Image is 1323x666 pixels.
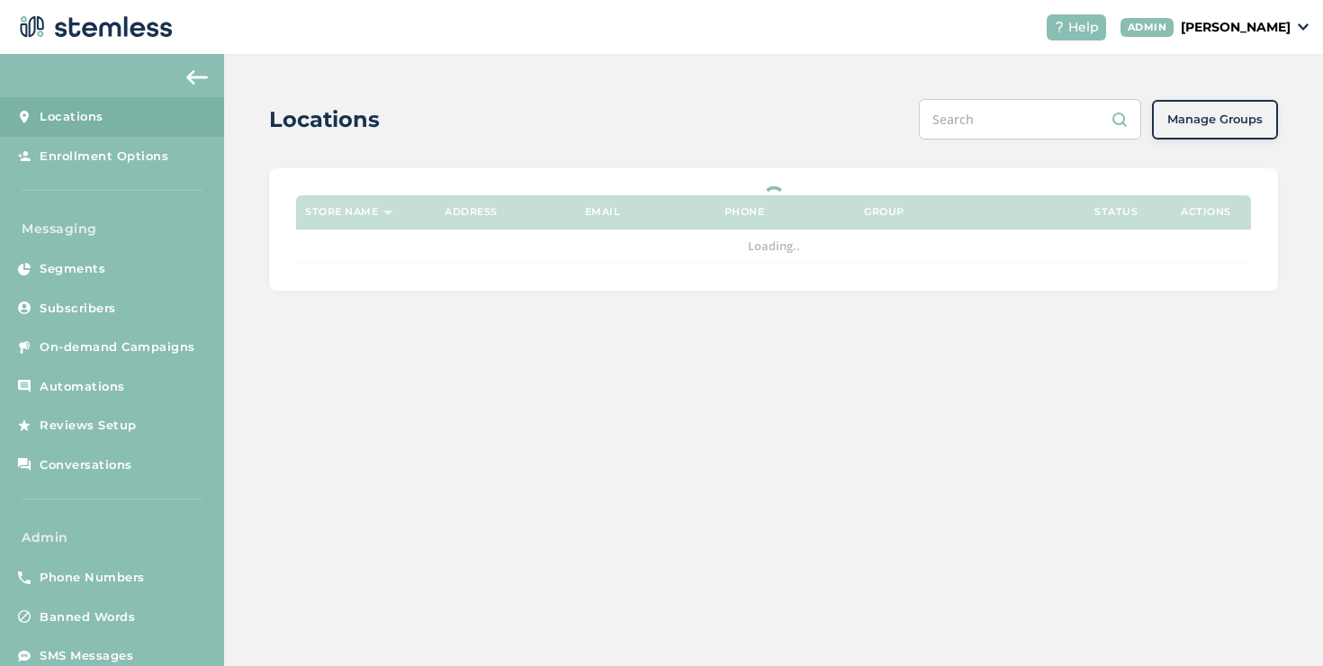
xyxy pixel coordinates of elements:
[40,108,103,126] span: Locations
[1167,111,1263,129] span: Manage Groups
[1152,100,1278,139] button: Manage Groups
[40,569,145,587] span: Phone Numbers
[40,608,135,626] span: Banned Words
[14,9,173,45] img: logo-dark-0685b13c.svg
[40,338,195,356] span: On-demand Campaigns
[1298,23,1309,31] img: icon_down-arrow-small-66adaf34.svg
[269,103,380,136] h2: Locations
[1120,18,1174,37] div: ADMIN
[186,70,208,85] img: icon-arrow-back-accent-c549486e.svg
[1068,18,1099,37] span: Help
[1181,18,1291,37] p: [PERSON_NAME]
[40,417,137,435] span: Reviews Setup
[40,378,125,396] span: Automations
[1054,22,1065,32] img: icon-help-white-03924b79.svg
[40,260,105,278] span: Segments
[40,456,132,474] span: Conversations
[40,300,116,318] span: Subscribers
[919,99,1141,139] input: Search
[40,647,133,665] span: SMS Messages
[40,148,168,166] span: Enrollment Options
